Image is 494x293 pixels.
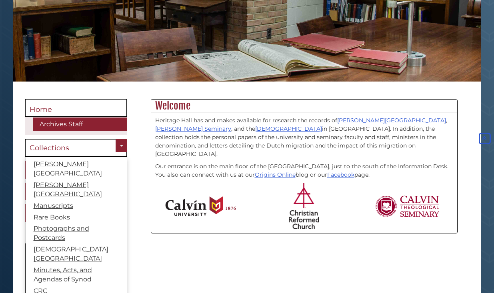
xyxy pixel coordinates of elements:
[25,139,127,157] a: Collections
[151,100,457,112] h2: Welcome
[327,171,354,178] a: Facebook
[155,116,453,158] p: Heritage Hall has and makes available for research the records of , , and the in [GEOGRAPHIC_DATA...
[33,118,127,131] a: Archives Staff
[337,117,446,124] a: [PERSON_NAME][GEOGRAPHIC_DATA]
[26,200,127,212] a: Manuscripts
[26,212,127,223] a: Rare Books
[26,244,127,265] a: [DEMOGRAPHIC_DATA][GEOGRAPHIC_DATA]
[25,99,127,117] a: Home
[30,105,52,114] span: Home
[26,265,127,285] a: Minutes, Acts, and Agendas of Synod
[375,195,440,217] img: Calvin Theological Seminary
[155,125,231,132] a: [PERSON_NAME] Seminary
[255,171,296,178] a: Origins Online
[30,144,69,152] span: Collections
[165,196,236,216] img: Calvin University
[477,135,492,142] a: Back to Top
[289,183,319,229] img: Christian Reformed Church
[26,159,127,179] a: [PERSON_NAME][GEOGRAPHIC_DATA]
[155,162,453,179] p: Our entrance is on the main floor of the [GEOGRAPHIC_DATA], just to the south of the Information ...
[26,223,127,244] a: Photographs and Postcards
[255,125,322,132] a: [DEMOGRAPHIC_DATA]
[26,179,127,200] a: [PERSON_NAME][GEOGRAPHIC_DATA]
